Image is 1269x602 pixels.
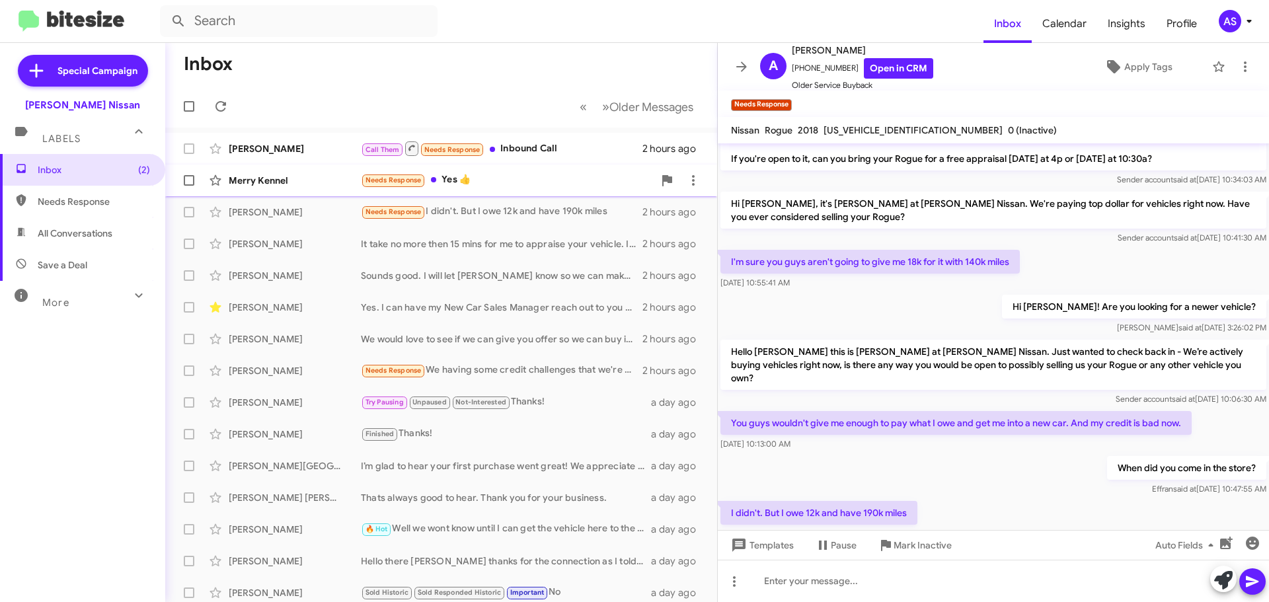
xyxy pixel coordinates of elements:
span: Needs Response [424,145,481,154]
div: [PERSON_NAME] Nissan [25,98,140,112]
span: said at [1178,322,1202,332]
span: Sender account [DATE] 10:41:30 AM [1118,233,1266,243]
span: [PERSON_NAME] [792,42,933,58]
div: a day ago [651,428,707,441]
div: [PERSON_NAME] [229,523,361,536]
div: a day ago [651,459,707,472]
span: Important [510,588,545,597]
span: Unpaused [412,398,447,406]
span: Special Campaign [58,64,137,77]
div: a day ago [651,396,707,409]
p: I'm sure you guys aren't going to give me 18k for it with 140k miles [720,250,1020,274]
a: Profile [1156,5,1208,43]
div: No [361,585,651,600]
div: Thanks! [361,395,651,410]
span: [PHONE_NUMBER] [792,58,933,79]
div: Merry Kennel [229,174,361,187]
small: Needs Response [731,99,792,111]
div: Yes 👍 [361,172,654,188]
nav: Page navigation example [572,93,701,120]
div: [PERSON_NAME] [229,269,361,282]
span: [US_VEHICLE_IDENTIFICATION_NUMBER] [824,124,1003,136]
div: a day ago [651,554,707,568]
span: said at [1172,394,1195,404]
div: Thats always good to hear. Thank you for your business. [361,491,651,504]
div: [PERSON_NAME] [229,364,361,377]
div: [PERSON_NAME] [229,554,361,568]
span: 2018 [798,124,818,136]
span: said at [1173,484,1196,494]
div: [PERSON_NAME] [229,301,361,314]
a: Open in CRM [864,58,933,79]
span: Sold Historic [365,588,409,597]
span: Not-Interested [455,398,506,406]
span: [DATE] 10:13:00 AM [720,439,790,449]
div: [PERSON_NAME] [PERSON_NAME] [229,491,361,504]
span: A [769,56,778,77]
span: All Conversations [38,227,112,240]
div: Thanks! [361,426,651,441]
a: Insights [1097,5,1156,43]
div: a day ago [651,523,707,536]
span: Needs Response [365,366,422,375]
p: Hi [PERSON_NAME], it's [PERSON_NAME] at [PERSON_NAME] Nissan. We're paying top dollar for vehicle... [720,192,1266,229]
div: We would love to see if we can give you offer so we can buy it from you [361,332,642,346]
div: Well we wont know until I can get the vehicle here to the dealership and put my eyes on it. [361,521,651,537]
span: Needs Response [365,207,422,216]
span: (2) [138,163,150,176]
span: 🔥 Hot [365,525,388,533]
div: [PERSON_NAME] [229,237,361,250]
span: Needs Response [38,195,150,208]
p: Hi [PERSON_NAME]! Are you looking for a newer vehicle? [1002,295,1266,319]
p: You guys wouldn't give me enough to pay what I owe and get me into a new car. And my credit is ba... [720,411,1192,435]
span: « [580,98,587,115]
p: Hello [PERSON_NAME] this is [PERSON_NAME] at [PERSON_NAME] Nissan. Just wanted to check back in -... [720,340,1266,390]
button: Next [594,93,701,120]
div: I didn't. But I owe 12k and have 190k miles [361,204,642,219]
div: [PERSON_NAME] [229,142,361,155]
a: Special Campaign [18,55,148,87]
div: 2 hours ago [642,237,707,250]
div: Hello there [PERSON_NAME] thanks for the connection as I told [PERSON_NAME] [DATE] I was only int... [361,554,651,568]
span: Auto Fields [1155,533,1219,557]
a: Calendar [1032,5,1097,43]
div: We having some credit challenges that we're clearing up at the moment [361,363,642,378]
div: It take no more then 15 mins for me to appraise your vehicle. I will give you an offer, if you wa... [361,237,642,250]
div: [PERSON_NAME] [229,428,361,441]
div: 2 hours ago [642,142,707,155]
span: Inbox [983,5,1032,43]
span: Effran [DATE] 10:47:55 AM [1152,484,1266,494]
span: Labels [42,133,81,145]
div: 2 hours ago [642,332,707,346]
span: [PERSON_NAME] [DATE] 3:26:02 PM [1117,322,1266,332]
span: More [42,297,69,309]
span: Finished [365,430,395,438]
span: Sold Responded Historic [418,588,502,597]
div: Yes. I can have my New Car Sales Manager reach out to you and get this done [DATE]. Do you know w... [361,301,642,314]
div: a day ago [651,491,707,504]
span: Apply Tags [1124,55,1173,79]
span: Older Messages [609,100,693,114]
span: Sender account [DATE] 10:34:03 AM [1117,174,1266,184]
span: Try Pausing [365,398,404,406]
span: Templates [728,533,794,557]
button: Mark Inactive [867,533,962,557]
div: a day ago [651,586,707,599]
span: Sender account [DATE] 10:06:30 AM [1116,394,1266,404]
div: AS [1219,10,1241,32]
div: 2 hours ago [642,301,707,314]
div: Inbound Call [361,140,642,157]
span: [DATE] 10:58:34 AM [720,529,790,539]
span: Needs Response [365,176,422,184]
span: said at [1173,174,1196,184]
span: Rogue [765,124,792,136]
span: Nissan [731,124,759,136]
button: Pause [804,533,867,557]
input: Search [160,5,438,37]
span: Mark Inactive [894,533,952,557]
span: [DATE] 10:55:41 AM [720,278,790,287]
span: Call Them [365,145,400,154]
